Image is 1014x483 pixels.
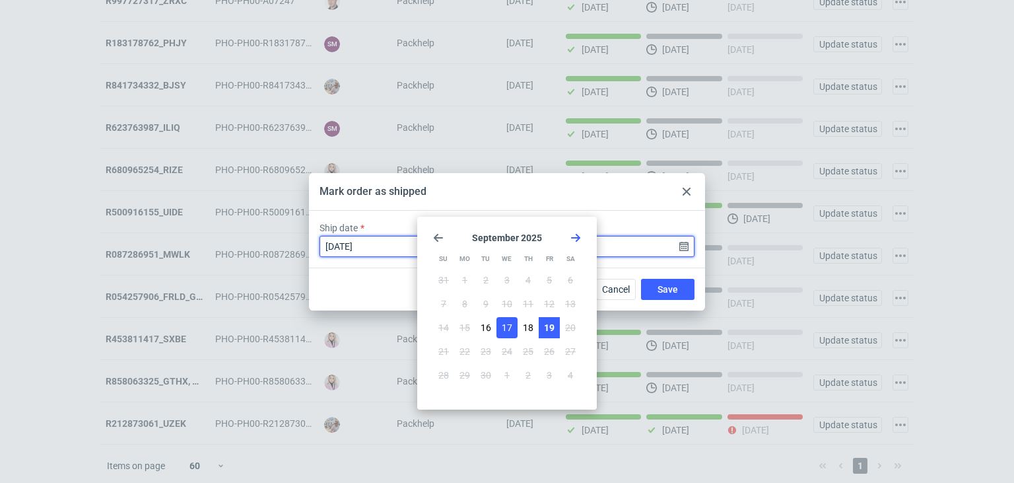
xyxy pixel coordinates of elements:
button: Mon Sep 08 2025 [454,293,475,315]
button: Thu Oct 02 2025 [518,365,539,386]
span: 2 [483,274,489,287]
button: Mon Sep 22 2025 [454,341,475,362]
button: Thu Sep 25 2025 [518,341,539,362]
span: 3 [547,369,552,382]
button: Wed Sep 24 2025 [496,341,518,362]
button: Wed Oct 01 2025 [496,365,518,386]
span: 25 [523,345,533,358]
button: Sat Sep 27 2025 [560,341,581,362]
span: 30 [481,369,491,382]
button: Tue Sep 23 2025 [475,341,496,362]
span: 26 [544,345,555,358]
button: Wed Sep 10 2025 [496,293,518,315]
span: 7 [441,297,446,311]
span: 14 [438,321,449,334]
span: 1 [504,369,510,382]
span: 8 [462,297,467,311]
button: Sat Sep 06 2025 [560,270,581,291]
span: 22 [459,345,470,358]
button: Fri Sep 19 2025 [539,317,560,338]
label: Ship date [320,221,358,235]
span: 9 [483,297,489,311]
svg: Go forward 1 month [570,233,581,243]
button: Sat Sep 13 2025 [560,293,581,315]
span: 4 [525,274,531,287]
button: Fri Oct 03 2025 [539,365,560,386]
div: Mark order as shipped [320,184,426,199]
button: Sat Sep 20 2025 [560,317,581,338]
div: Sa [560,248,581,270]
div: Fr [539,248,560,270]
span: 4 [568,369,573,382]
span: 3 [504,274,510,287]
span: 31 [438,274,449,287]
span: 18 [523,321,533,334]
span: 13 [565,297,576,311]
span: 5 [547,274,552,287]
button: Thu Sep 11 2025 [518,293,539,315]
span: 21 [438,345,449,358]
span: 2 [525,369,531,382]
span: 23 [481,345,491,358]
span: 24 [502,345,512,358]
span: 20 [565,321,576,334]
button: Mon Sep 15 2025 [454,317,475,338]
span: 15 [459,321,470,334]
span: 1 [462,274,467,287]
button: Sun Sep 21 2025 [433,341,454,362]
span: 11 [523,297,533,311]
svg: Go back 1 month [433,233,444,243]
button: Sun Sep 07 2025 [433,293,454,315]
span: 17 [502,321,512,334]
button: Sun Sep 14 2025 [433,317,454,338]
button: Tue Sep 02 2025 [475,270,496,291]
span: 16 [481,321,491,334]
span: Cancel [602,285,630,294]
button: Fri Sep 05 2025 [539,270,560,291]
span: 27 [565,345,576,358]
button: Tue Sep 09 2025 [475,293,496,315]
span: 29 [459,369,470,382]
button: Save [641,279,694,300]
span: Save [658,285,678,294]
button: Sat Oct 04 2025 [560,365,581,386]
button: Sun Sep 28 2025 [433,365,454,386]
span: 12 [544,297,555,311]
button: Thu Sep 04 2025 [518,270,539,291]
button: Cancel [596,279,636,300]
button: Tue Sep 30 2025 [475,365,496,386]
span: 10 [502,297,512,311]
div: Mo [454,248,475,270]
button: Mon Sep 01 2025 [454,270,475,291]
button: Fri Sep 12 2025 [539,293,560,315]
button: Mon Sep 29 2025 [454,365,475,386]
button: Fri Sep 26 2025 [539,341,560,362]
button: Thu Sep 18 2025 [518,317,539,338]
div: Th [518,248,539,270]
span: 28 [438,369,449,382]
button: Tue Sep 16 2025 [475,317,496,338]
section: September 2025 [433,233,581,243]
button: Wed Sep 03 2025 [496,270,518,291]
span: 19 [544,321,555,334]
span: 6 [568,274,573,287]
button: Sun Aug 31 2025 [433,270,454,291]
div: Su [433,248,454,270]
button: Wed Sep 17 2025 [496,317,518,338]
div: We [496,248,517,270]
div: Tu [475,248,496,270]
